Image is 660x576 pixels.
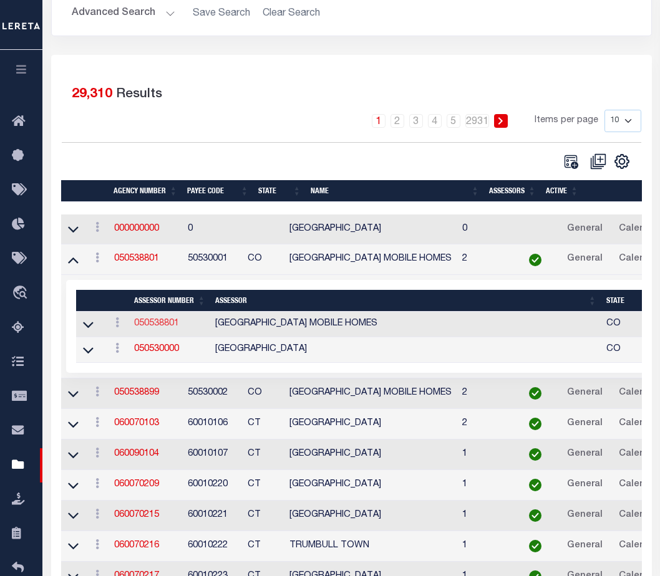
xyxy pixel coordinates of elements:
a: 1 [372,114,386,128]
a: 050530000 [134,345,179,353]
td: [GEOGRAPHIC_DATA] [284,409,458,439]
a: General [561,444,608,464]
th: Name: activate to sort column ascending [306,180,484,202]
td: [GEOGRAPHIC_DATA] MOBILE HOMES [210,312,601,337]
a: 2 [391,114,404,128]
a: 3 [409,114,423,128]
a: 000000000 [114,224,159,233]
td: 0 [457,214,514,245]
a: 060070103 [114,419,159,428]
td: 60010107 [183,439,243,470]
a: 050538801 [114,254,159,263]
i: travel_explore [12,286,32,302]
img: check-icon-green.svg [529,540,541,552]
td: 2 [457,244,514,275]
td: CT [243,501,284,531]
td: 1 [457,531,514,562]
td: 60010220 [183,470,243,501]
td: 0 [183,214,243,245]
a: 050538801 [134,319,179,328]
a: 2931 [465,114,489,128]
th: Active: activate to sort column ascending [541,180,583,202]
td: [GEOGRAPHIC_DATA] MOBILE HOMES [284,244,458,275]
label: Results [116,85,162,105]
td: [GEOGRAPHIC_DATA] [284,501,458,531]
td: TRUMBULL TOWN [284,531,458,562]
img: check-icon-green.svg [529,448,541,461]
button: Advanced Search [72,1,175,26]
td: CT [243,439,284,470]
th: State: activate to sort column ascending [253,180,306,202]
td: 2 [457,378,514,409]
td: 1 [457,439,514,470]
a: 4 [428,114,442,128]
td: 60010221 [183,501,243,531]
a: 060070215 [114,511,159,519]
a: General [561,414,608,434]
td: [GEOGRAPHIC_DATA] [284,439,458,470]
img: check-icon-green.svg [529,387,541,400]
img: check-icon-green.svg [529,418,541,430]
a: General [561,249,608,269]
th: Assessors: activate to sort column ascending [484,180,541,202]
img: check-icon-green.svg [529,254,541,266]
a: 5 [447,114,460,128]
td: CO [243,378,284,409]
a: 060070209 [114,480,159,489]
th: Assessor Number: activate to sort column ascending [129,290,210,312]
th: Payee Code: activate to sort column ascending [182,180,253,202]
td: [GEOGRAPHIC_DATA] [284,470,458,501]
td: CT [243,409,284,439]
a: 060090104 [114,449,159,458]
td: 1 [457,470,514,501]
td: CO [243,244,284,275]
a: General [561,475,608,495]
td: 50530002 [183,378,243,409]
span: Items per page [535,114,598,128]
a: General [561,536,608,556]
a: General [561,506,608,526]
td: [GEOGRAPHIC_DATA] MOBILE HOMES [284,378,458,409]
td: 60010222 [183,531,243,562]
img: check-icon-green.svg [529,479,541,491]
td: 60010106 [183,409,243,439]
a: 050538899 [114,388,159,397]
th: Assessor: activate to sort column ascending [210,290,601,312]
th: Agency Number: activate to sort column ascending [109,180,182,202]
td: CT [243,470,284,501]
img: check-icon-green.svg [529,509,541,522]
td: [GEOGRAPHIC_DATA] [284,214,458,245]
td: 2 [457,409,514,439]
a: 060070216 [114,541,159,550]
td: 1 [457,501,514,531]
td: [GEOGRAPHIC_DATA] [210,337,601,363]
a: General [561,219,608,239]
span: 29,310 [72,88,112,101]
a: General [561,383,608,403]
td: CT [243,531,284,562]
td: 50530001 [183,244,243,275]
